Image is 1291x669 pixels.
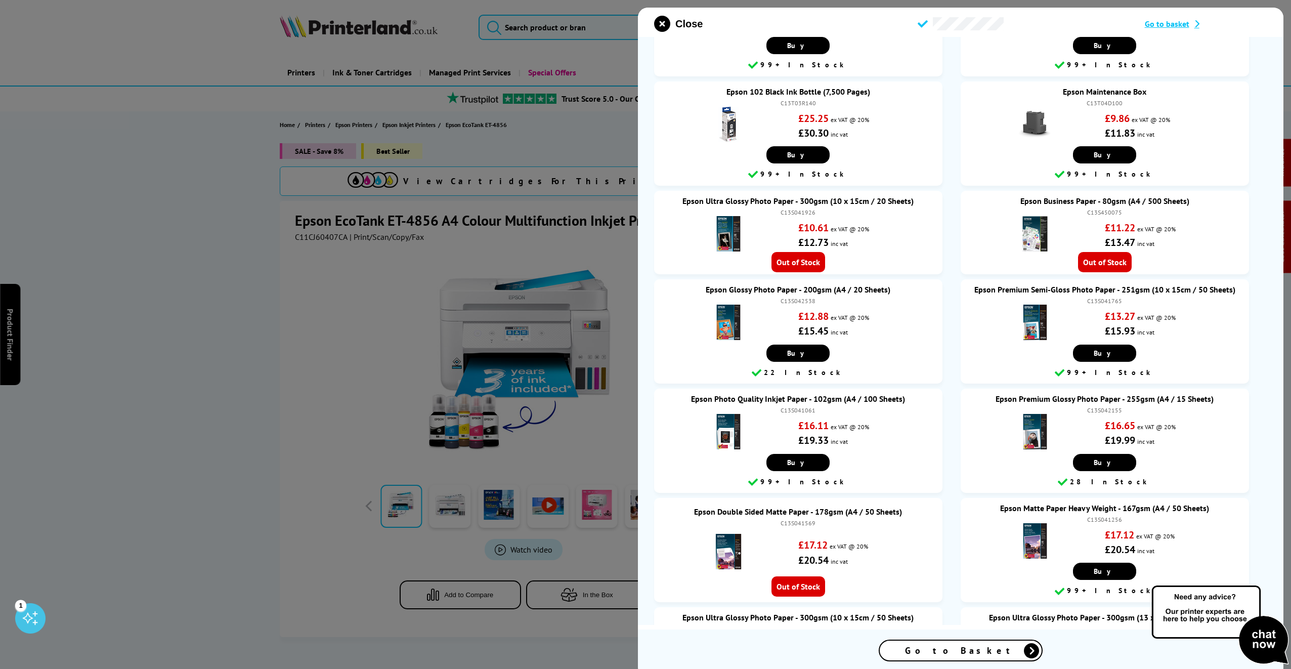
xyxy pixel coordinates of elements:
[1145,19,1189,29] span: Go to basket
[798,127,829,140] strong: £30.30
[1105,528,1134,541] strong: £17.12
[798,419,829,432] strong: £16.11
[1105,236,1135,249] strong: £13.47
[659,169,937,181] div: 99+ In Stock
[831,240,848,247] span: inc vat
[1017,523,1053,559] img: Epson Matte Paper Heavy Weight - 167gsm (A4 / 50 Sheets)
[966,59,1244,71] div: 99+ In Stock
[1105,434,1135,447] strong: £19.99
[831,314,869,321] span: ex VAT @ 20%
[971,406,1239,414] div: C13S042155
[831,558,848,565] span: inc vat
[694,507,902,517] a: Epson Double Sided Matte Paper - 178gsm (A4 / 50 Sheets)
[771,576,825,597] span: Out of Stock
[996,394,1214,404] a: Epson Premium Glossy Photo Paper - 255gsm (A4 / 15 Sheets)
[798,112,829,125] strong: £25.25
[831,225,869,233] span: ex VAT @ 20%
[1094,458,1115,467] span: Buy
[711,107,746,142] img: Epson 102 Black Ink Bottle (7,500 Pages)
[1137,547,1154,555] span: inc vat
[1105,310,1135,323] strong: £13.27
[711,534,746,569] img: Epson Double Sided Matte Paper - 178gsm (A4 / 50 Sheets)
[1137,240,1154,247] span: inc vat
[798,324,829,338] strong: £15.45
[1017,107,1053,142] img: Epson Maintenance Box
[787,458,809,467] span: Buy
[1137,438,1154,445] span: inc vat
[966,367,1244,379] div: 99+ In Stock
[831,328,848,336] span: inc vat
[974,284,1235,295] a: Epson Premium Semi-Gloss Photo Paper - 251gsm (10 x 15cm / 50 Sheets)
[726,87,870,97] a: Epson 102 Black Ink Bottle (7,500 Pages)
[966,476,1244,488] div: 28 In Stock
[966,585,1244,597] div: 99+ In Stock
[664,99,932,107] div: C13T03R140
[711,305,746,340] img: Epson Glossy Photo Paper - 200gsm (A4 / 20 Sheets)
[1094,150,1115,159] span: Buy
[1105,112,1130,125] strong: £9.86
[659,367,937,379] div: 22 In Stock
[1105,543,1135,556] strong: £20.54
[831,116,869,123] span: ex VAT @ 20%
[659,59,937,71] div: 99+ In Stock
[1094,349,1115,358] span: Buy
[654,16,703,32] button: close modal
[1137,131,1154,138] span: inc vat
[682,196,914,206] a: Epson Ultra Glossy Photo Paper - 300gsm (10 x 15cm / 20 Sheets)
[1105,324,1135,338] strong: £15.93
[15,600,26,611] div: 1
[659,476,937,488] div: 99+ In Stock
[798,538,828,552] strong: £17.12
[905,645,1016,656] span: Go to Basket
[798,310,829,323] strong: £12.88
[1132,116,1170,123] span: ex VAT @ 20%
[1105,127,1135,140] strong: £11.83
[787,349,809,358] span: Buy
[971,516,1239,523] div: C13S041256
[971,208,1239,216] div: C13S450075
[966,169,1244,181] div: 99+ In Stock
[1017,414,1053,449] img: Epson Premium Glossy Photo Paper - 255gsm (A4 / 15 Sheets)
[787,41,809,50] span: Buy
[664,406,932,414] div: C13S041061
[682,612,914,622] a: Epson Ultra Glossy Photo Paper - 300gsm (10 x 15cm / 50 Sheets)
[971,297,1239,305] div: C13S041765
[831,438,848,445] span: inc vat
[1105,419,1135,432] strong: £16.65
[798,221,829,234] strong: £10.61
[1149,584,1291,667] img: Open Live Chat window
[1105,221,1135,234] strong: £11.22
[1078,252,1132,272] span: Out of Stock
[1137,328,1154,336] span: inc vat
[1017,305,1053,340] img: Epson Premium Semi-Gloss Photo Paper - 251gsm (10 x 15cm / 50 Sheets)
[1137,423,1176,431] span: ex VAT @ 20%
[1017,216,1053,252] img: Epson Business Paper - 80gsm (A4 / 500 Sheets)
[706,284,890,295] a: Epson Glossy Photo Paper - 200gsm (A4 / 20 Sheets)
[798,434,829,447] strong: £19.33
[787,150,809,159] span: Buy
[798,236,829,249] strong: £12.73
[989,612,1220,622] a: Epson Ultra Glossy Photo Paper - 300gsm (13 x 18cm / 50 Sheets)
[771,252,825,272] span: Out of Stock
[798,554,829,567] strong: £20.54
[691,394,905,404] a: Epson Photo Quality Inkjet Paper - 102gsm (A4 / 100 Sheets)
[831,423,869,431] span: ex VAT @ 20%
[664,519,932,527] div: C13S041569
[971,99,1239,107] div: C13T04D100
[830,542,868,550] span: ex VAT @ 20%
[1137,225,1176,233] span: ex VAT @ 20%
[1137,314,1176,321] span: ex VAT @ 20%
[664,208,932,216] div: C13S041926
[1094,567,1115,576] span: Buy
[675,18,703,30] span: Close
[1136,532,1175,540] span: ex VAT @ 20%
[831,131,848,138] span: inc vat
[1063,87,1146,97] a: Epson Maintenance Box
[879,640,1043,661] a: Go to Basket
[711,216,746,252] img: Epson Ultra Glossy Photo Paper - 300gsm (10 x 15cm / 20 Sheets)
[1094,41,1115,50] span: Buy
[711,414,746,449] img: Epson Photo Quality Inkjet Paper - 102gsm (A4 / 100 Sheets)
[664,297,932,305] div: C13S042538
[1020,196,1189,206] a: Epson Business Paper - 80gsm (A4 / 500 Sheets)
[1145,19,1267,29] a: Go to basket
